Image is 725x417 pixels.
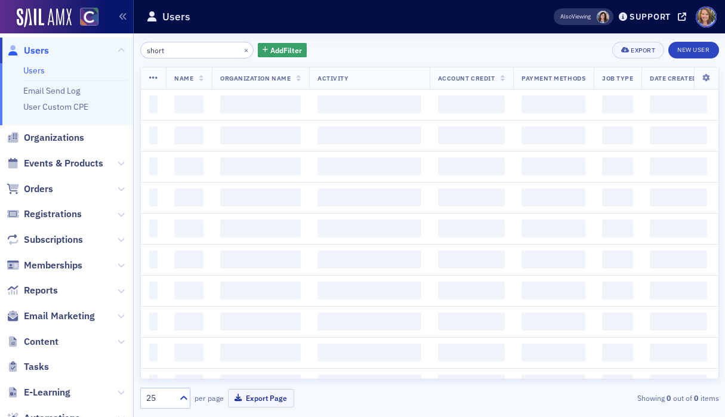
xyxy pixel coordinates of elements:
span: ‌ [220,220,301,237]
span: ‌ [317,189,421,206]
span: Reports [24,284,58,297]
span: ‌ [174,95,203,113]
span: Account Credit [438,74,495,82]
span: ‌ [317,313,421,330]
span: ‌ [438,313,505,330]
a: Reports [7,284,58,297]
span: ‌ [522,375,585,393]
span: ‌ [149,282,158,299]
span: ‌ [650,344,707,362]
span: ‌ [174,189,203,206]
strong: 0 [692,393,701,403]
span: ‌ [522,251,585,268]
span: ‌ [220,126,301,144]
span: Memberships [24,259,82,272]
a: E-Learning [7,386,70,399]
span: ‌ [220,344,301,362]
span: ‌ [317,375,421,393]
span: ‌ [438,282,505,299]
span: ‌ [602,95,633,113]
span: ‌ [174,375,203,393]
span: ‌ [650,282,707,299]
span: Registrations [24,208,82,221]
span: ‌ [522,282,585,299]
a: Email Marketing [7,310,95,323]
span: Stacy Svendsen [597,11,609,23]
span: ‌ [174,251,203,268]
a: Registrations [7,208,82,221]
span: ‌ [149,157,158,175]
span: Profile [696,7,717,27]
span: Add Filter [270,45,302,55]
span: ‌ [602,344,633,362]
span: ‌ [602,375,633,393]
input: Search… [140,42,254,58]
span: ‌ [522,126,585,144]
span: Organization Name [220,74,291,82]
span: ‌ [438,375,505,393]
span: ‌ [220,189,301,206]
span: ‌ [149,189,158,206]
span: ‌ [522,220,585,237]
span: ‌ [650,251,707,268]
span: ‌ [438,189,505,206]
span: ‌ [602,251,633,268]
a: Memberships [7,259,82,272]
span: ‌ [650,375,707,393]
span: Activity [317,74,348,82]
span: ‌ [602,282,633,299]
span: ‌ [602,220,633,237]
span: ‌ [149,313,158,330]
h1: Users [162,10,190,24]
a: Users [23,65,45,76]
span: ‌ [522,344,585,362]
button: Export Page [228,389,294,407]
span: ‌ [522,189,585,206]
span: ‌ [650,126,707,144]
span: ‌ [602,126,633,144]
span: ‌ [522,157,585,175]
span: ‌ [650,157,707,175]
a: Content [7,335,58,348]
span: ‌ [174,126,203,144]
span: Orders [24,183,53,196]
a: User Custom CPE [23,101,88,112]
span: ‌ [438,220,505,237]
span: ‌ [317,95,421,113]
span: ‌ [149,344,158,362]
a: Events & Products [7,157,103,170]
span: Organizations [24,131,84,144]
span: ‌ [438,344,505,362]
span: Content [24,335,58,348]
span: ‌ [149,220,158,237]
span: ‌ [317,251,421,268]
span: ‌ [438,157,505,175]
span: ‌ [220,313,301,330]
span: ‌ [174,157,203,175]
img: SailAMX [80,8,98,26]
span: ‌ [174,313,203,330]
span: E-Learning [24,386,70,399]
span: Email Marketing [24,310,95,323]
div: 25 [146,392,172,404]
span: ‌ [602,313,633,330]
span: ‌ [317,344,421,362]
span: Payment Methods [522,74,585,82]
a: Subscriptions [7,233,83,246]
span: ‌ [602,189,633,206]
div: Export [631,47,655,54]
div: Showing out of items [534,393,718,403]
span: Name [174,74,193,82]
button: Export [612,42,664,58]
button: AddFilter [258,43,307,58]
a: Email Send Log [23,85,80,96]
label: per page [195,393,224,403]
span: ‌ [438,251,505,268]
span: Viewing [560,13,591,21]
img: SailAMX [17,8,72,27]
span: ‌ [602,157,633,175]
div: Support [630,11,671,22]
span: ‌ [317,220,421,237]
span: ‌ [220,375,301,393]
span: ‌ [438,126,505,144]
